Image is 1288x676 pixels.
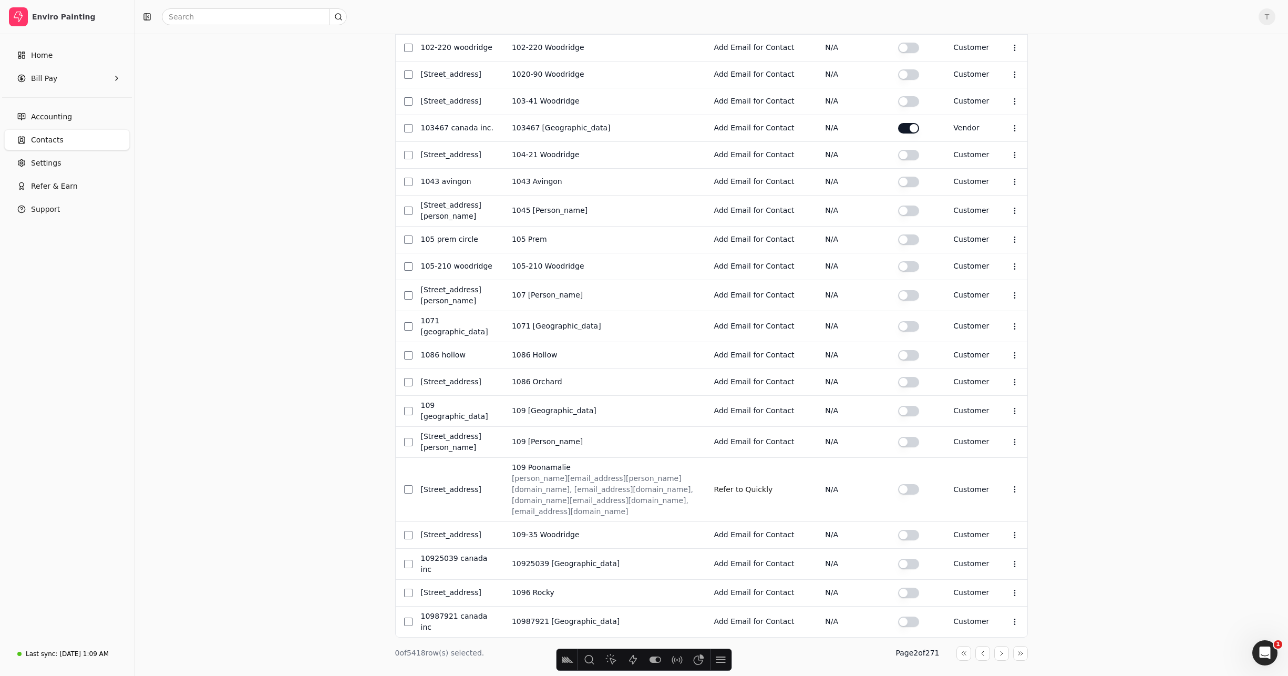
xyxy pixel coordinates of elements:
[953,42,989,53] div: customer
[540,149,580,160] div: Woodridge
[512,558,549,569] div: 10925039
[512,122,540,134] div: 103467
[404,618,413,626] button: Select row
[404,560,413,568] button: Select row
[825,176,881,187] div: N/A
[404,407,413,415] button: Select row
[714,405,809,416] div: Add Email for Contact
[31,204,60,215] span: Support
[421,284,495,306] div: [STREET_ADDRESS][PERSON_NAME]
[542,122,610,134] div: [GEOGRAPHIC_DATA]
[1259,8,1275,25] button: T
[31,73,57,84] span: Bill Pay
[404,262,413,271] button: Select row
[421,42,495,53] div: 102-220 Woodridge
[512,436,526,447] div: 109
[404,589,413,597] button: Select row
[421,261,495,272] div: 105-210 Woodridge
[528,234,547,245] div: Prem
[421,122,495,134] div: 103467 Canada Inc.
[1252,640,1277,665] iframe: Intercom live chat
[512,261,543,272] div: 105-210
[512,405,526,416] div: 109
[421,176,495,187] div: 1043 Avingon
[512,462,526,473] div: 109
[421,96,495,107] div: [STREET_ADDRESS]
[953,558,989,569] div: customer
[528,290,583,301] div: [PERSON_NAME]
[421,484,495,495] div: [STREET_ADDRESS]
[404,531,413,539] button: Select row
[533,350,558,361] div: Hollow
[953,69,989,80] div: customer
[528,436,583,447] div: [PERSON_NAME]
[421,149,495,160] div: [STREET_ADDRESS]
[421,529,495,540] div: [STREET_ADDRESS]
[404,235,413,244] button: Select row
[714,558,809,569] div: Add Email for Contact
[31,158,61,169] span: Settings
[512,376,531,387] div: 1086
[714,122,809,134] div: Add Email for Contact
[953,96,989,107] div: customer
[714,481,773,498] button: Refer to Quickly
[421,400,495,422] div: 109 [GEOGRAPHIC_DATA]
[404,207,413,215] button: Select row
[512,529,538,540] div: 109-35
[421,200,495,222] div: [STREET_ADDRESS][PERSON_NAME]
[825,616,881,627] div: N/A
[4,68,130,89] button: Bill Pay
[825,42,881,53] div: N/A
[512,69,543,80] div: 1020-90
[953,122,989,134] div: vendor
[953,205,989,216] div: customer
[825,558,881,569] div: N/A
[421,350,495,361] div: 1086 Hollow
[421,431,495,453] div: [STREET_ADDRESS][PERSON_NAME]
[528,405,596,416] div: [GEOGRAPHIC_DATA]
[551,616,620,627] div: [GEOGRAPHIC_DATA]
[714,205,809,216] div: Add Email for Contact
[714,149,809,160] div: Add Email for Contact
[544,42,584,53] div: Woodridge
[4,129,130,150] a: Contacts
[953,436,989,447] div: customer
[31,50,53,61] span: Home
[162,8,347,25] input: Search
[825,529,881,540] div: N/A
[714,96,809,107] div: Add Email for Contact
[825,484,881,495] div: N/A
[31,135,64,146] span: Contacts
[953,290,989,301] div: customer
[404,351,413,360] button: Select row
[953,261,989,272] div: customer
[512,176,531,187] div: 1043
[512,149,538,160] div: 104-21
[32,12,125,22] div: Enviro Painting
[512,42,543,53] div: 102-220
[825,376,881,387] div: N/A
[395,648,485,659] div: 0 of 5418 row(s) selected.
[421,69,495,80] div: [STREET_ADDRESS]
[825,205,881,216] div: N/A
[533,205,588,216] div: [PERSON_NAME]
[551,558,620,569] div: [GEOGRAPHIC_DATA]
[825,96,881,107] div: N/A
[404,124,413,132] button: Select row
[512,350,531,361] div: 1086
[953,350,989,361] div: customer
[825,234,881,245] div: N/A
[404,97,413,106] button: Select row
[714,376,809,387] div: Add Email for Contact
[4,106,130,127] a: Accounting
[4,644,130,663] a: Last sync:[DATE] 1:09 AM
[4,199,130,220] button: Support
[714,350,809,361] div: Add Email for Contact
[825,436,881,447] div: N/A
[953,321,989,332] div: customer
[421,611,495,633] div: 10987921 Canada Inc
[953,234,989,245] div: customer
[512,290,526,301] div: 107
[953,376,989,387] div: customer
